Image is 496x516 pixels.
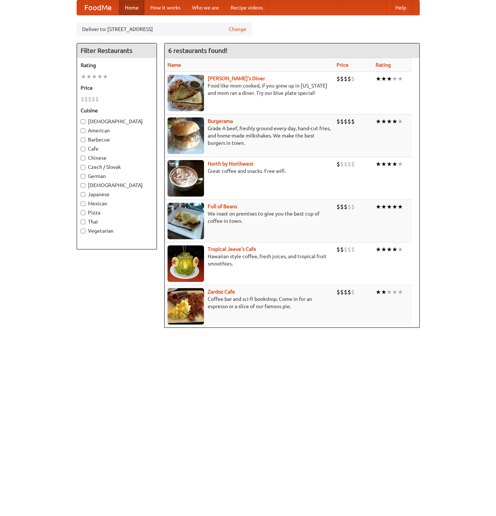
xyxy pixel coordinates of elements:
[387,75,392,83] li: ★
[81,218,153,225] label: Thai
[95,95,99,103] li: $
[168,245,204,282] img: jeeves.jpg
[168,210,331,225] p: We roast on premises to give you the best cup of coffee in town.
[81,163,153,171] label: Czech / Slovak
[351,203,355,211] li: $
[81,229,85,233] input: Vegetarian
[186,0,225,15] a: Who we are
[392,75,397,83] li: ★
[347,75,351,83] li: $
[208,289,235,295] b: Zardoz Cafe
[337,288,340,296] li: $
[81,147,85,151] input: Cafe
[168,75,204,111] img: sallys.jpg
[86,73,92,81] li: ★
[97,73,103,81] li: ★
[225,0,269,15] a: Recipe videos
[347,245,351,253] li: $
[344,75,347,83] li: $
[77,43,157,58] h4: Filter Restaurants
[81,191,153,198] label: Japanese
[376,75,381,83] li: ★
[208,246,256,252] a: Tropical Jeeve's Cafe
[81,165,85,170] input: Czech / Slovak
[81,192,85,197] input: Japanese
[168,117,204,154] img: burgerama.jpg
[344,288,347,296] li: $
[340,160,344,168] li: $
[351,245,355,253] li: $
[392,203,397,211] li: ★
[351,160,355,168] li: $
[397,288,403,296] li: ★
[387,245,392,253] li: ★
[81,107,153,114] h5: Cuisine
[387,288,392,296] li: ★
[168,82,331,97] p: Food like mom cooked, if you grew up in [US_STATE] and mom ran a diner. Try our blue plate special!
[81,183,85,188] input: [DEMOGRAPHIC_DATA]
[208,118,233,124] a: Burgerama
[77,0,119,15] a: FoodMe
[88,95,92,103] li: $
[397,245,403,253] li: ★
[381,203,387,211] li: ★
[392,117,397,125] li: ★
[344,245,347,253] li: $
[208,203,237,209] a: Full of Beans
[81,201,85,206] input: Mexican
[81,209,153,216] label: Pizza
[81,95,84,103] li: $
[168,295,331,310] p: Coffee bar and sci-fi bookshop. Come in for an espresso or a slice of our famous pie.
[81,118,153,125] label: [DEMOGRAPHIC_DATA]
[344,117,347,125] li: $
[392,160,397,168] li: ★
[208,75,265,81] b: [PERSON_NAME]'s Diner
[340,203,344,211] li: $
[208,161,254,167] a: North by Northwest
[337,62,349,68] a: Price
[81,182,153,189] label: [DEMOGRAPHIC_DATA]
[347,203,351,211] li: $
[81,200,153,207] label: Mexican
[392,245,397,253] li: ★
[103,73,108,81] li: ★
[168,160,204,197] img: north.jpg
[376,62,391,68] a: Rating
[381,117,387,125] li: ★
[119,0,145,15] a: Home
[340,288,344,296] li: $
[81,136,153,143] label: Barbecue
[347,160,351,168] li: $
[168,253,331,267] p: Hawaiian style coffee, fresh juices, and tropical fruit smoothies.
[397,117,403,125] li: ★
[81,174,85,179] input: German
[81,119,85,124] input: [DEMOGRAPHIC_DATA]
[376,160,381,168] li: ★
[376,203,381,211] li: ★
[81,73,86,81] li: ★
[229,26,246,33] a: Change
[381,245,387,253] li: ★
[81,227,153,234] label: Vegetarian
[81,210,85,215] input: Pizza
[387,117,392,125] li: ★
[344,203,347,211] li: $
[344,160,347,168] li: $
[351,288,355,296] li: $
[81,220,85,224] input: Thai
[397,203,403,211] li: ★
[92,73,97,81] li: ★
[92,95,95,103] li: $
[340,245,344,253] li: $
[81,137,85,142] input: Barbecue
[81,154,153,162] label: Chinese
[337,117,340,125] li: $
[381,288,387,296] li: ★
[381,160,387,168] li: ★
[81,172,153,180] label: German
[351,117,355,125] li: $
[84,95,88,103] li: $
